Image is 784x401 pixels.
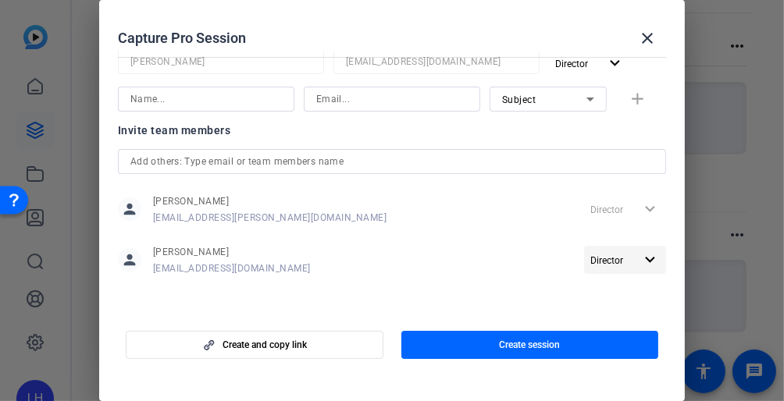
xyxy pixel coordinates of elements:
button: Create and copy link [126,331,383,359]
span: [EMAIL_ADDRESS][DOMAIN_NAME] [153,262,311,275]
mat-icon: person [118,197,141,221]
span: Create session [499,339,560,351]
span: Subject [502,94,536,105]
input: Add others: Type email or team members name [130,152,654,171]
span: [PERSON_NAME] [153,195,387,208]
div: Invite team members [118,121,666,140]
button: Create session [401,331,659,359]
input: Email... [316,90,468,108]
span: Director [590,255,623,266]
button: Director [584,246,666,274]
mat-icon: person [118,248,141,271]
div: Capture Pro Session [118,20,666,57]
button: Director [549,49,631,77]
span: [EMAIL_ADDRESS][PERSON_NAME][DOMAIN_NAME] [153,211,387,224]
span: Create and copy link [223,339,307,351]
span: [PERSON_NAME] [153,246,311,258]
input: Name... [130,52,312,71]
span: Director [555,59,588,69]
input: Name... [130,90,282,108]
mat-icon: expand_more [640,250,660,270]
mat-icon: close [638,29,657,48]
input: Email... [346,52,527,71]
mat-icon: expand_more [605,54,625,73]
